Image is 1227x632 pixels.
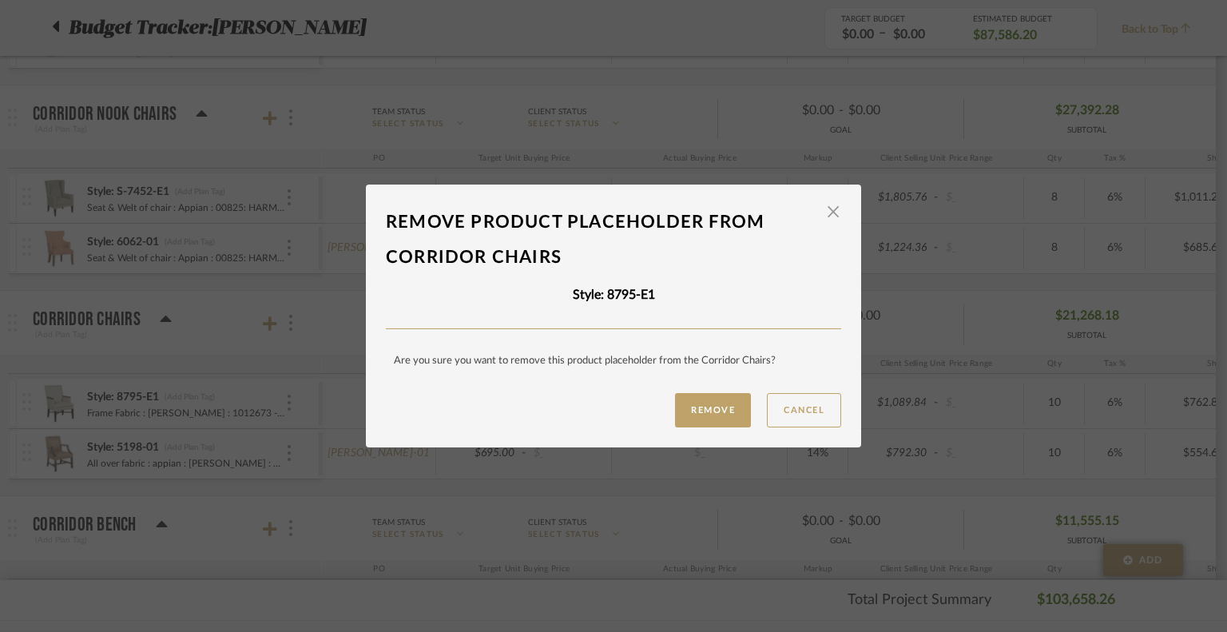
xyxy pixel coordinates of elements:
[386,205,841,275] div: Remove product placeholder From Corridor Chairs
[573,288,655,301] b: Style: 8795-E1
[675,393,751,427] button: Remove
[817,197,849,229] button: Close
[767,393,841,427] button: Cancel
[386,353,841,369] div: Are you sure you want to remove this product placeholder from the Corridor Chairs ?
